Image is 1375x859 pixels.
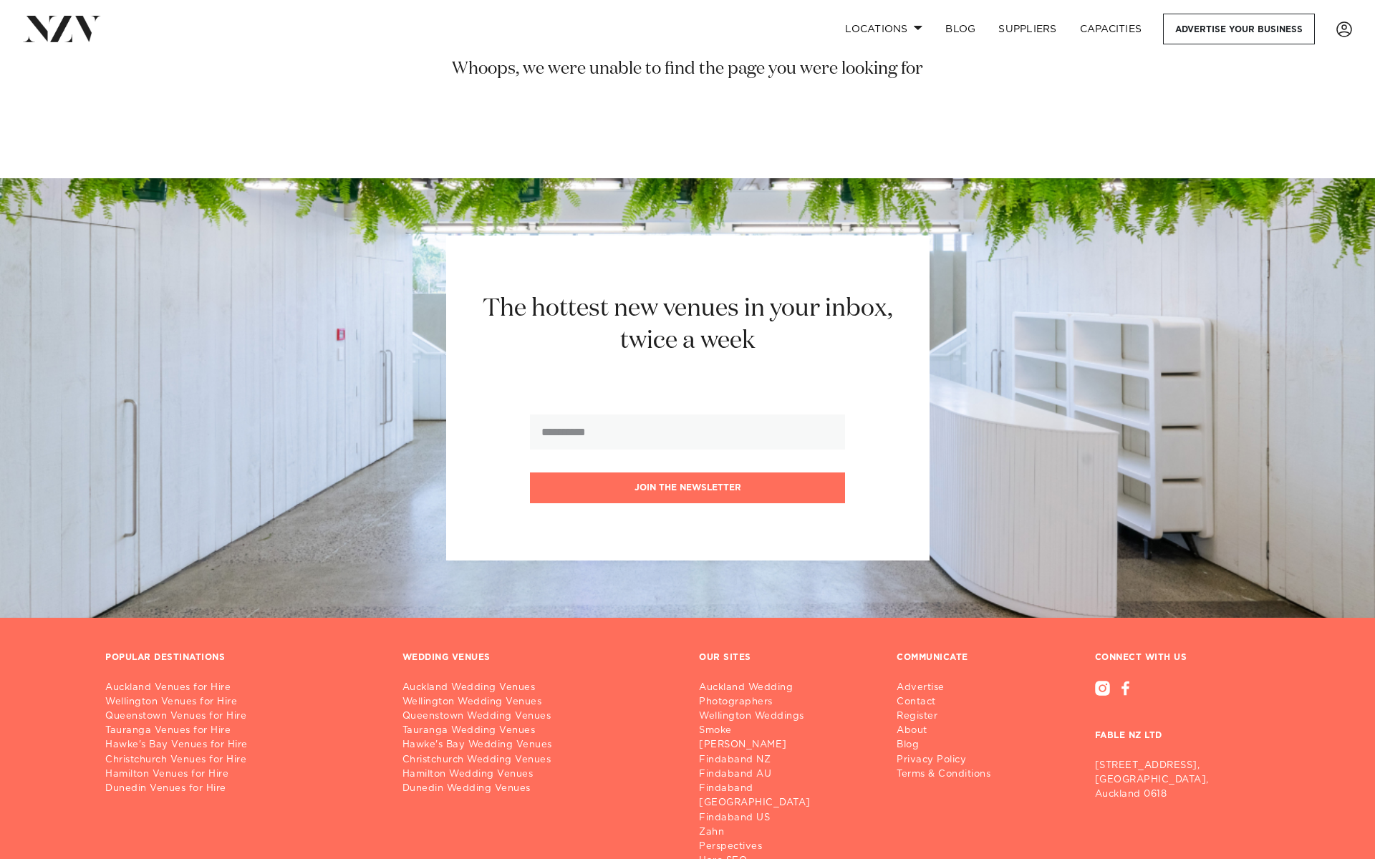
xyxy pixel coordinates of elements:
a: Hamilton Wedding Venues [402,767,677,782]
a: Wellington Weddings [699,709,874,724]
a: Findaband NZ [699,753,874,767]
h3: WEDDING VENUES [402,652,491,664]
h3: Whoops, we were unable to find the page you were looking for [183,58,1192,81]
a: Tauranga Venues for Hire [105,724,380,738]
h2: The hottest new venues in your inbox, twice a week [465,293,910,357]
a: Capacities [1068,14,1154,44]
a: Christchurch Venues for Hire [105,753,380,767]
p: [STREET_ADDRESS], [GEOGRAPHIC_DATA], Auckland 0618 [1095,759,1270,802]
a: Auckland Wedding Photographers [699,681,874,709]
h3: COMMUNICATE [897,652,968,664]
a: Hamilton Venues for Hire [105,767,380,782]
a: Perspectives [699,840,874,854]
h3: CONNECT WITH US [1095,652,1270,664]
a: Locations [834,14,934,44]
a: SUPPLIERS [987,14,1068,44]
a: Dunedin Venues for Hire [105,782,380,796]
a: [PERSON_NAME] [699,738,874,752]
a: Christchurch Wedding Venues [402,753,677,767]
a: Tauranga Wedding Venues [402,724,677,738]
a: Hawke's Bay Venues for Hire [105,738,380,752]
h3: OUR SITES [699,652,751,664]
a: Queenstown Wedding Venues [402,709,677,724]
a: Advertise [897,681,1002,695]
h3: POPULAR DESTINATIONS [105,652,225,664]
a: Auckland Venues for Hire [105,681,380,695]
a: Auckland Wedding Venues [402,681,677,695]
a: Dunedin Wedding Venues [402,782,677,796]
a: Terms & Conditions [897,767,1002,782]
a: Findaband US [699,811,874,825]
a: Findaband [GEOGRAPHIC_DATA] [699,782,874,810]
button: Join the newsletter [530,472,845,503]
a: Contact [897,695,1002,709]
a: Advertise your business [1163,14,1315,44]
a: Wellington Wedding Venues [402,695,677,709]
a: Queenstown Venues for Hire [105,709,380,724]
a: Hawke's Bay Wedding Venues [402,738,677,752]
a: Findaband AU [699,767,874,782]
a: About [897,724,1002,738]
a: Zahn [699,825,874,840]
a: Smoke [699,724,874,738]
h3: FABLE NZ LTD [1095,696,1270,753]
a: BLOG [934,14,987,44]
a: Register [897,709,1002,724]
a: Blog [897,738,1002,752]
a: Wellington Venues for Hire [105,695,380,709]
a: Privacy Policy [897,753,1002,767]
img: nzv-logo.png [23,16,101,42]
